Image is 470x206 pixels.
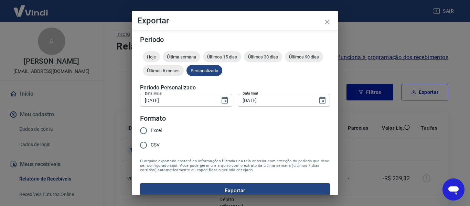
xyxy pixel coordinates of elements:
label: Data inicial [145,91,162,96]
div: Personalizado [186,65,222,76]
h4: Exportar [137,17,333,25]
span: CSV [151,141,160,149]
h5: Período [140,36,330,43]
input: DD/MM/YYYY [238,94,313,107]
span: Últimos 6 meses [143,68,184,73]
span: Personalizado [186,68,222,73]
span: Última semana [163,54,200,59]
div: Hoje [143,51,160,62]
button: Exportar [140,183,330,198]
label: Data final [243,91,258,96]
legend: Formato [140,113,166,123]
button: Choose date, selected date is 19 de ago de 2025 [316,94,329,107]
span: Últimos 90 dias [285,54,323,59]
input: DD/MM/YYYY [140,94,215,107]
span: Excel [151,127,162,134]
div: Últimos 90 dias [285,51,323,62]
span: Últimos 15 dias [203,54,241,59]
h5: Período Personalizado [140,84,330,91]
button: close [319,14,335,30]
div: Últimos 6 meses [143,65,184,76]
span: O arquivo exportado conterá as informações filtradas na tela anterior com exceção do período que ... [140,159,330,172]
div: Última semana [163,51,200,62]
div: Últimos 15 dias [203,51,241,62]
span: Últimos 30 dias [244,54,282,59]
iframe: Botão para abrir a janela de mensagens [442,178,464,200]
div: Últimos 30 dias [244,51,282,62]
span: Hoje [143,54,160,59]
button: Choose date, selected date is 12 de ago de 2025 [218,94,232,107]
